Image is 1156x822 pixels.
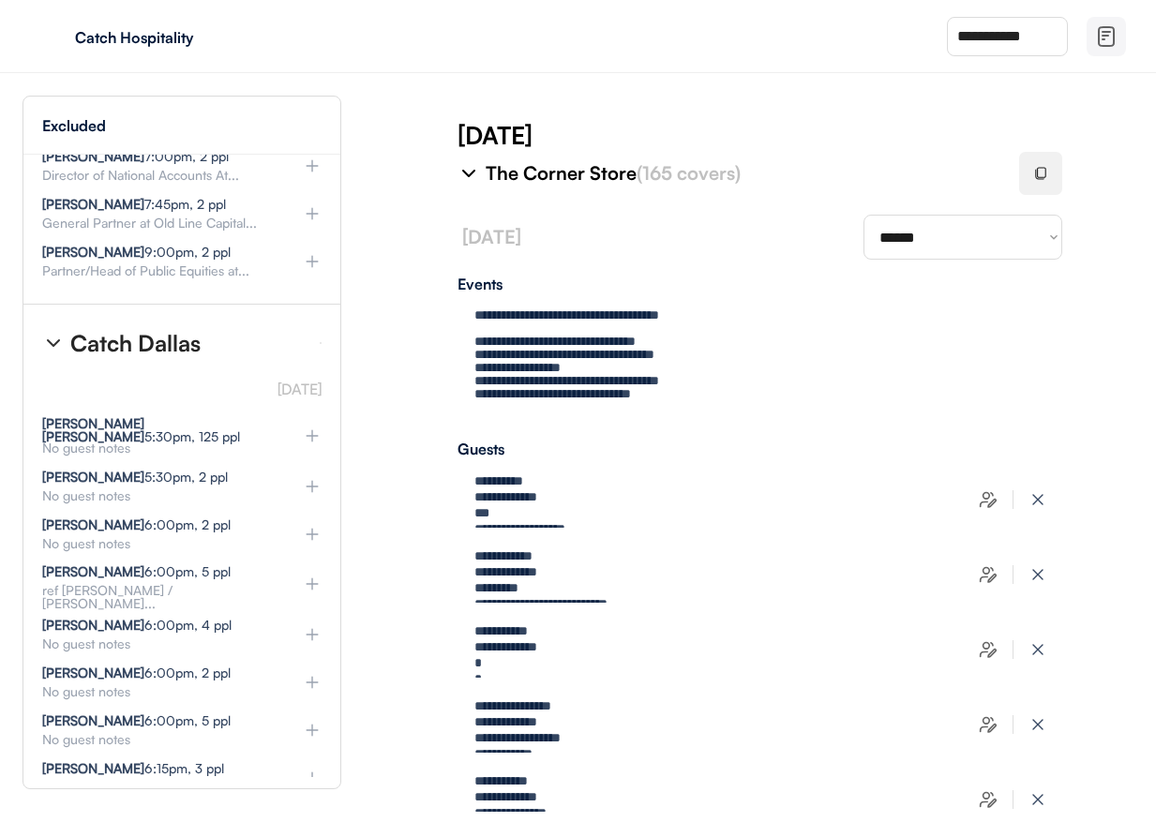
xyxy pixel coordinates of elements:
img: users-edit.svg [979,490,998,509]
img: users-edit.svg [979,715,998,734]
img: x-close%20%283%29.svg [1028,565,1047,584]
div: 6:00pm, 5 ppl [42,714,231,727]
img: x-close%20%283%29.svg [1028,715,1047,734]
img: users-edit.svg [979,790,998,809]
img: plus%20%281%29.svg [303,525,322,544]
strong: [PERSON_NAME] [42,665,144,680]
font: [DATE] [462,225,521,248]
img: chevron-right%20%281%29.svg [42,332,65,354]
img: plus%20%281%29.svg [303,204,322,223]
div: No guest notes [42,489,273,502]
div: 6:00pm, 4 ppl [42,619,232,632]
div: 5:30pm, 125 ppl [42,417,269,443]
div: Guests [458,441,1062,456]
div: Director of National Accounts At... [42,169,273,182]
img: plus%20%281%29.svg [303,769,322,787]
div: Catch Hospitality [75,30,311,45]
div: 6:15pm, 3 ppl [42,762,224,775]
strong: [PERSON_NAME] [42,617,144,633]
img: chevron-right%20%281%29.svg [458,162,480,185]
div: No guest notes [42,441,273,455]
div: No guest notes [42,685,273,698]
div: 6:00pm, 5 ppl [42,565,231,578]
img: plus%20%281%29.svg [303,426,322,445]
div: No guest notes [42,733,273,746]
div: 7:45pm, 2 ppl [42,198,226,211]
strong: [PERSON_NAME] [42,712,144,728]
div: Events [458,276,1062,291]
div: Catch Dallas [70,332,201,354]
strong: [PERSON_NAME] [42,469,144,485]
strong: [PERSON_NAME] [42,760,144,776]
div: No guest notes [42,537,273,550]
div: 7:00pm, 2 ppl [42,150,229,163]
strong: [PERSON_NAME] [42,244,144,260]
img: plus%20%281%29.svg [303,673,322,692]
div: The Corner Store [486,160,997,187]
strong: [PERSON_NAME] [42,516,144,532]
div: General Partner at Old Line Capital... [42,217,273,230]
font: [DATE] [278,380,322,398]
img: file-02.svg [1095,25,1118,48]
strong: [PERSON_NAME] [42,563,144,579]
img: plus%20%281%29.svg [303,252,322,271]
div: No guest notes [42,637,273,650]
div: Excluded [42,118,106,133]
div: [DATE] [458,118,1156,152]
img: plus%20%281%29.svg [303,157,322,175]
div: 6:00pm, 2 ppl [42,666,231,680]
font: (165 covers) [637,161,741,185]
div: 6:00pm, 2 ppl [42,518,231,531]
strong: [PERSON_NAME] [42,148,144,164]
div: 5:30pm, 2 ppl [42,471,228,484]
img: x-close%20%283%29.svg [1028,640,1047,659]
div: ref [PERSON_NAME] / [PERSON_NAME]... [42,584,273,610]
img: plus%20%281%29.svg [303,477,322,496]
div: Partner/Head of Public Equities at... [42,264,273,277]
strong: [PERSON_NAME] [PERSON_NAME] [42,415,148,444]
img: x-close%20%283%29.svg [1028,790,1047,809]
strong: [PERSON_NAME] [42,196,144,212]
div: 9:00pm, 2 ppl [42,246,231,259]
img: users-edit.svg [979,640,998,659]
img: plus%20%281%29.svg [303,625,322,644]
img: x-close%20%283%29.svg [1028,490,1047,509]
img: plus%20%281%29.svg [303,575,322,593]
img: yH5BAEAAAAALAAAAAABAAEAAAIBRAA7 [38,22,68,52]
img: users-edit.svg [979,565,998,584]
img: plus%20%281%29.svg [303,721,322,740]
